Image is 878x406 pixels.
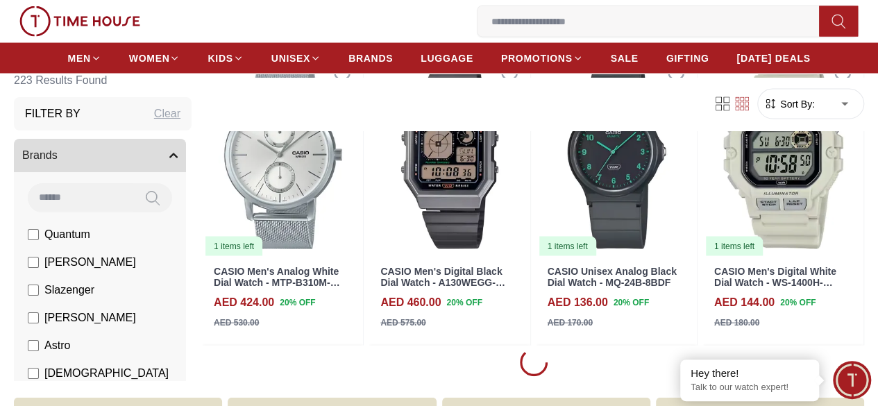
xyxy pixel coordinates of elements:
a: CASIO Unisex Analog Black Dial Watch - MQ-24B-8BDF1 items left [537,56,697,257]
span: Slazenger [44,282,94,298]
img: CASIO Men's Analog White Dial Watch - MTP-B310M-7AVDF [203,56,363,257]
div: AED 170.00 [548,316,593,329]
input: [DEMOGRAPHIC_DATA] [28,368,39,379]
h6: 223 Results Found [14,64,192,97]
button: Brands [14,139,186,172]
div: AED 575.00 [380,316,425,329]
a: PROMOTIONS [501,46,583,71]
span: Brands [22,147,58,164]
a: SALE [611,46,639,71]
h4: AED 136.00 [548,294,608,311]
span: [PERSON_NAME] [44,310,136,326]
div: AED 180.00 [714,316,759,329]
a: KIDS [208,46,243,71]
h4: AED 424.00 [214,294,274,311]
span: GIFTING [666,51,709,65]
p: Talk to our watch expert! [691,382,809,394]
a: BRANDS [348,46,393,71]
h4: AED 144.00 [714,294,775,311]
a: UNISEX [271,46,321,71]
div: Clear [154,105,180,122]
span: Sort By: [777,97,815,111]
span: 20 % OFF [446,296,482,309]
span: [PERSON_NAME] [44,254,136,271]
div: Chat Widget [833,361,871,399]
a: WOMEN [129,46,180,71]
h3: Filter By [25,105,81,122]
input: Astro [28,340,39,351]
a: CASIO Men's Digital White Dial Watch - WS-1400H-8AVDF [714,266,836,301]
span: BRANDS [348,51,393,65]
div: AED 530.00 [214,316,259,329]
a: [DATE] DEALS [736,46,810,71]
span: 20 % OFF [280,296,315,309]
h4: AED 460.00 [380,294,441,311]
img: ... [19,6,140,37]
a: GIFTING [666,46,709,71]
a: CASIO Unisex Analog Black Dial Watch - MQ-24B-8BDF [548,266,677,289]
img: CASIO Men's Digital White Dial Watch - WS-1400H-8AVDF [703,56,863,257]
a: LUGGAGE [421,46,473,71]
input: [PERSON_NAME] [28,257,39,268]
input: [PERSON_NAME] [28,312,39,323]
span: Astro [44,337,70,354]
div: 1 items left [205,237,262,256]
a: MEN [68,46,101,71]
span: [DEMOGRAPHIC_DATA] [44,365,169,382]
span: KIDS [208,51,233,65]
span: LUGGAGE [421,51,473,65]
span: [DATE] DEALS [736,51,810,65]
a: CASIO Men's Analog White Dial Watch - MTP-B310M-7AVDF [214,266,340,301]
span: PROMOTIONS [501,51,573,65]
div: 1 items left [539,237,596,256]
a: CASIO Men's Digital White Dial Watch - WS-1400H-8AVDF1 items left [703,56,863,257]
span: SALE [611,51,639,65]
img: CASIO Unisex Analog Black Dial Watch - MQ-24B-8BDF [537,56,697,257]
input: Quantum [28,229,39,240]
img: CASIO Men's Digital Black Dial Watch - A130WEGG-1ADF [369,56,530,257]
a: CASIO Men's Analog White Dial Watch - MTP-B310M-7AVDF1 items left [203,56,363,257]
span: UNISEX [271,51,310,65]
span: 20 % OFF [614,296,649,309]
button: Sort By: [763,97,815,111]
span: MEN [68,51,91,65]
a: CASIO Men's Digital Black Dial Watch - A130WEGG-1ADF [380,266,505,301]
span: Quantum [44,226,90,243]
input: Slazenger [28,285,39,296]
div: 1 items left [706,237,763,256]
span: WOMEN [129,51,170,65]
div: Hey there! [691,366,809,380]
span: 20 % OFF [780,296,816,309]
